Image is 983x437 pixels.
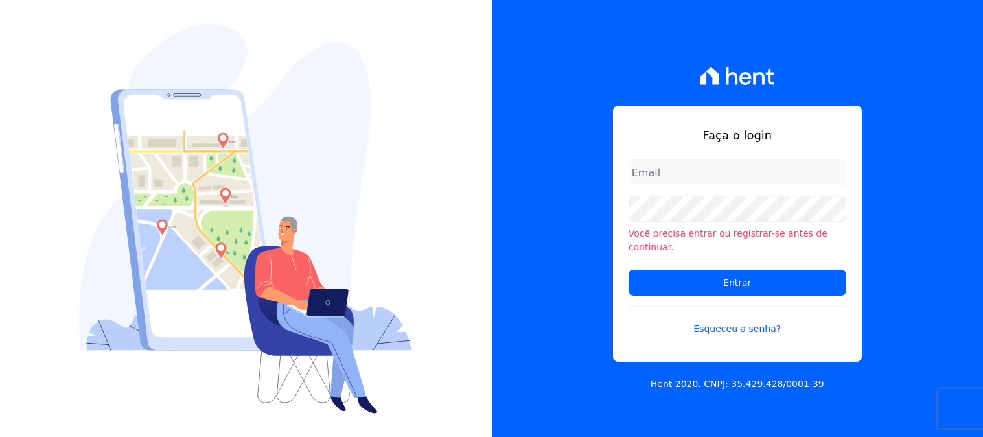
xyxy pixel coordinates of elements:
a: Esqueceu a senha? [629,306,846,336]
p: Hent 2020. CNPJ: 35.429.428/0001-39 [651,377,824,391]
img: Login [79,24,412,414]
li: Você precisa entrar ou registrar-se antes de continuar. [629,227,846,254]
h1: Faça o login [629,126,846,144]
input: Email [629,159,846,185]
input: Entrar [629,270,846,296]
